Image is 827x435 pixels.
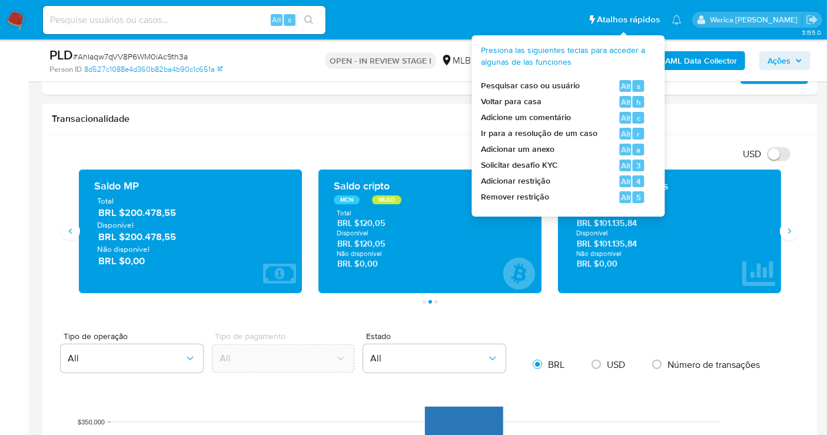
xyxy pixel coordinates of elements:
[441,54,471,67] div: MLB
[481,80,580,92] span: Pesquisar caso ou usuário
[52,113,808,125] h1: Transacionalidade
[657,51,745,70] button: AML Data Collector
[621,192,630,203] span: Alt
[672,15,682,25] a: Notificações
[481,96,542,108] span: Voltar para casa
[636,176,641,187] span: 4
[806,14,818,26] a: Sair
[84,64,222,75] a: 8d527c1088e4d360b82ba4b90c1c651a
[636,160,640,171] span: 3
[749,67,800,83] span: Novo Contato
[768,51,791,70] span: Ações
[621,112,630,124] span: Alt
[481,144,554,155] span: Adicionar um anexo
[621,144,630,155] span: Alt
[288,14,291,25] span: s
[481,112,571,124] span: Adicione um comentário
[621,160,630,171] span: Alt
[481,191,549,203] span: Remover restrição
[481,45,646,68] span: Presiona las siguientes teclas para acceder a algunas de las funciones
[636,144,640,155] span: a
[481,175,550,187] span: Adicionar restrição
[636,97,640,108] span: h
[49,45,73,64] b: PLD
[636,192,641,203] span: 5
[481,128,597,140] span: Ir para a resolução de um caso
[621,81,630,92] span: Alt
[597,14,660,26] span: Atalhos rápidos
[481,160,558,171] span: Solicitar desafio KYC
[49,64,82,75] b: Person ID
[43,12,326,28] input: Pesquise usuários ou casos...
[297,12,321,28] button: search-icon
[802,28,821,37] span: 3.155.0
[710,14,802,25] p: werica.jgaldencio@mercadolivre.com
[621,176,630,187] span: Alt
[637,81,640,92] span: s
[759,51,811,70] button: Ações
[272,14,281,25] span: Alt
[665,51,737,70] b: AML Data Collector
[73,51,188,62] span: # AhIaqw7qVV8P6WM0iAc9th3a
[637,112,640,124] span: c
[325,52,436,69] p: OPEN - IN REVIEW STAGE I
[637,128,640,140] span: r
[621,97,630,108] span: Alt
[621,128,630,140] span: Alt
